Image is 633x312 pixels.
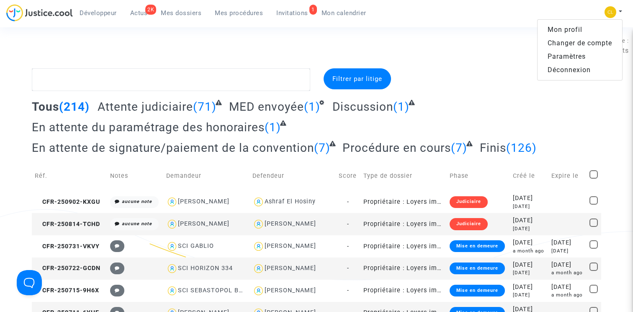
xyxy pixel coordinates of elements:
span: Actus [130,9,148,17]
img: icon-user.svg [252,263,265,275]
div: a month ago [551,291,584,299]
div: Mise en demeure [450,240,505,252]
div: [DATE] [513,291,546,299]
td: Créé le [510,161,548,191]
span: Finis [480,141,506,155]
td: Réf. [32,161,107,191]
span: Filtrer par litige [332,75,382,83]
div: [DATE] [551,238,584,247]
a: Paramètres [538,50,622,63]
td: Propriétaire : Loyers impayés/Charges impayées [360,280,447,302]
span: - [347,265,349,272]
div: Judiciaire [450,218,488,230]
div: [DATE] [513,269,546,276]
span: (1) [393,100,409,114]
span: CFR-250902-KXGU [35,198,100,205]
td: Propriétaire : Loyers impayés/Charges impayées [360,191,447,213]
a: 1Invitations [270,7,315,19]
div: [DATE] [513,216,546,225]
span: (214) [59,100,90,114]
span: (126) [506,141,537,155]
span: En attente de signature/paiement de la convention [32,141,314,155]
a: Mon calendrier [315,7,373,19]
a: Mon profil [538,23,622,36]
div: Mise en demeure [450,263,505,274]
img: icon-user.svg [166,285,178,297]
span: Mes procédures [215,9,263,17]
span: - [347,243,349,250]
span: CFR-250814-TCHD [35,221,100,228]
span: (71) [193,100,216,114]
div: 1 [309,5,317,15]
div: [DATE] [551,247,584,255]
img: icon-user.svg [252,218,265,230]
a: 2KActus [124,7,154,19]
span: Tous [32,100,59,114]
span: (1) [265,120,281,134]
img: f0b917ab549025eb3af43f3c4438ad5d [605,6,616,18]
span: Attente judiciaire [98,100,193,114]
div: [DATE] [551,283,584,292]
td: Propriétaire : Loyers impayés/Charges impayées [360,213,447,235]
img: icon-user.svg [166,263,178,275]
span: Mon calendrier [322,9,366,17]
td: Demandeur [163,161,250,191]
a: Développeur [73,7,124,19]
img: icon-user.svg [166,240,178,252]
span: - [347,198,349,205]
td: Expire le [548,161,587,191]
img: icon-user.svg [166,196,178,208]
div: [DATE] [513,260,546,270]
div: [DATE] [513,203,546,210]
div: [PERSON_NAME] [265,287,316,294]
span: CFR-250731-VKVY [35,243,100,250]
i: aucune note [122,221,152,226]
span: Procédure en cours [342,141,451,155]
div: SCI SEBASTOPOL BERGER-JUILLOT [178,287,288,294]
div: [DATE] [551,260,584,270]
td: Type de dossier [360,161,447,191]
span: Mes dossiers [161,9,201,17]
div: [PERSON_NAME] [265,220,316,227]
div: [PERSON_NAME] [265,242,316,250]
i: aucune note [122,199,152,204]
div: [DATE] [513,283,546,292]
img: icon-user.svg [252,240,265,252]
span: CFR-250715-9H6X [35,287,99,294]
div: SCI HORIZON 334 [178,265,233,272]
div: [PERSON_NAME] [178,220,229,227]
td: Defendeur [250,161,336,191]
div: Mise en demeure [450,285,505,296]
span: - [347,287,349,294]
div: a month ago [513,247,546,255]
span: CFR-250722-GCDN [35,265,100,272]
div: 2K [145,5,156,15]
span: Discussion [332,100,393,114]
span: Développeur [80,9,117,17]
a: Mes procédures [208,7,270,19]
a: Mes dossiers [154,7,208,19]
div: [DATE] [513,238,546,247]
span: (7) [451,141,467,155]
td: Propriétaire : Loyers impayés/Charges impayées [360,235,447,257]
img: icon-user.svg [166,218,178,230]
span: MED envoyée [229,100,304,114]
span: (1) [304,100,320,114]
td: Notes [107,161,163,191]
div: [DATE] [513,194,546,203]
img: icon-user.svg [252,285,265,297]
img: jc-logo.svg [6,4,73,21]
span: Invitations [276,9,308,17]
div: Ashraf El Hosiny [265,198,316,205]
td: Score [336,161,360,191]
img: icon-user.svg [252,196,265,208]
div: [PERSON_NAME] [265,265,316,272]
span: (7) [314,141,330,155]
iframe: Help Scout Beacon - Open [17,270,42,295]
span: En attente du paramétrage des honoraires [32,120,265,134]
td: Phase [447,161,510,191]
a: Changer de compte [538,36,622,50]
span: - [347,221,349,228]
div: [PERSON_NAME] [178,198,229,205]
div: Judiciaire [450,196,488,208]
